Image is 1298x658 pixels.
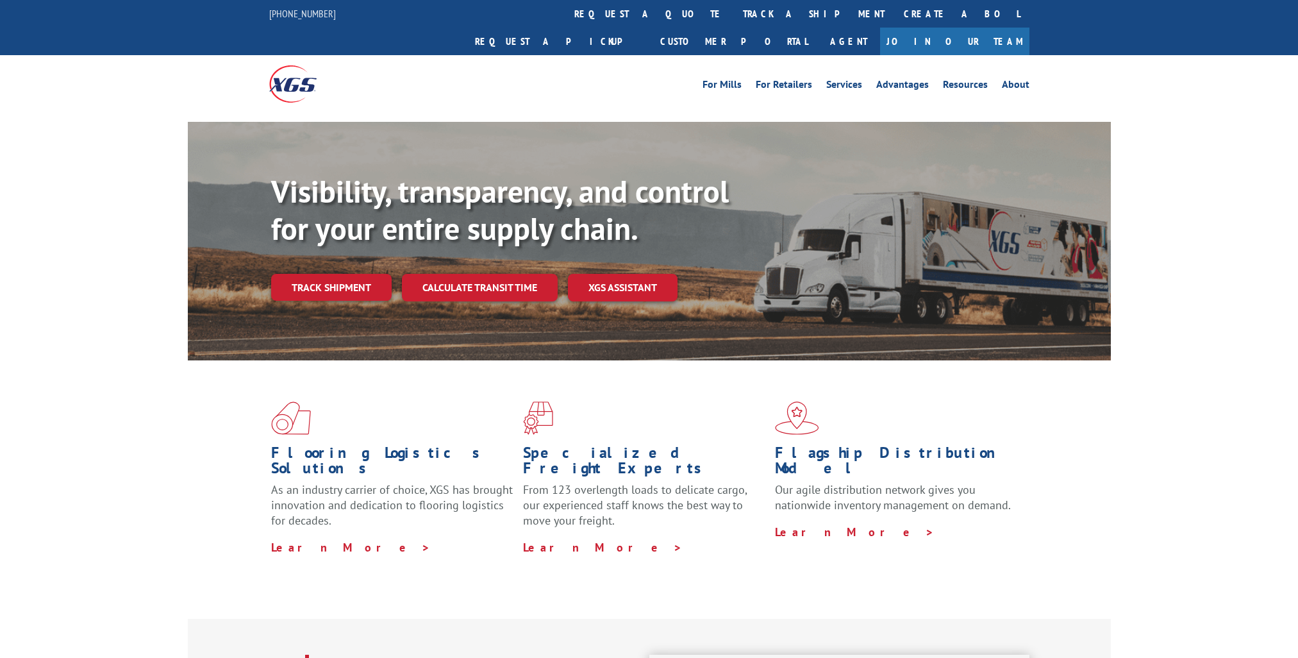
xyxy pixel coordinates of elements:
span: As an industry carrier of choice, XGS has brought innovation and dedication to flooring logistics... [271,482,513,528]
h1: Flooring Logistics Solutions [271,445,513,482]
a: Services [826,80,862,94]
a: [PHONE_NUMBER] [269,7,336,20]
span: Our agile distribution network gives you nationwide inventory management on demand. [775,482,1011,512]
h1: Flagship Distribution Model [775,445,1017,482]
a: For Mills [703,80,742,94]
h1: Specialized Freight Experts [523,445,765,482]
a: Customer Portal [651,28,817,55]
a: Learn More > [523,540,683,555]
p: From 123 overlength loads to delicate cargo, our experienced staff knows the best way to move you... [523,482,765,539]
img: xgs-icon-focused-on-flooring-red [523,401,553,435]
img: xgs-icon-flagship-distribution-model-red [775,401,819,435]
a: Learn More > [775,525,935,539]
a: About [1002,80,1029,94]
a: Request a pickup [465,28,651,55]
a: For Retailers [756,80,812,94]
a: Learn More > [271,540,431,555]
a: XGS ASSISTANT [568,274,678,301]
a: Calculate transit time [402,274,558,301]
b: Visibility, transparency, and control for your entire supply chain. [271,171,729,248]
a: Resources [943,80,988,94]
a: Join Our Team [880,28,1029,55]
img: xgs-icon-total-supply-chain-intelligence-red [271,401,311,435]
a: Track shipment [271,274,392,301]
a: Advantages [876,80,929,94]
a: Agent [817,28,880,55]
